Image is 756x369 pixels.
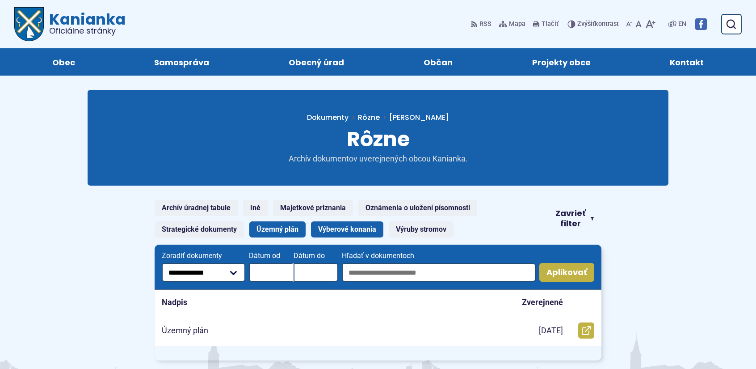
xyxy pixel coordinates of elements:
select: Zoradiť dokumenty [162,263,245,282]
a: [PERSON_NAME] [380,112,449,123]
span: Samospráva [154,48,209,76]
a: RSS [470,15,493,34]
span: RSS [479,19,491,30]
span: Obecný úrad [289,48,344,76]
a: Výberové konania [311,221,383,238]
input: Dátum od [249,263,294,282]
p: [DATE] [539,326,563,336]
img: Prejsť na Facebook stránku [695,18,707,30]
span: Dátum do [294,252,338,260]
span: EN [678,19,686,30]
a: Oznámenia o uložení písomnosti [358,200,477,216]
span: Obec [52,48,75,76]
a: Archív úradnej tabule [155,200,238,216]
a: Mapa [497,15,527,34]
span: Zavrieť filter [555,208,587,229]
span: Dokumenty [307,112,349,123]
a: Kontakt [639,48,735,76]
span: Projekty obce [532,48,591,76]
a: Obec [21,48,106,76]
a: Územný plán [249,221,306,238]
span: Tlačiť [542,21,559,28]
span: kontrast [577,21,619,28]
a: Samospráva [124,48,240,76]
a: Logo Kanianka, prejsť na domovskú stránku. [14,7,126,41]
button: Zvýšiťkontrast [567,15,621,34]
span: Mapa [509,19,525,30]
a: EN [676,19,688,30]
button: Tlačiť [531,15,560,34]
input: Hľadať v dokumentoch [342,263,536,282]
img: Prejsť na domovskú stránku [14,7,44,41]
span: Dátum od [249,252,294,260]
a: Dokumenty [307,112,358,123]
p: Zverejnené [522,297,563,308]
a: Strategické dokumenty [155,221,244,238]
a: Obecný úrad [258,48,375,76]
a: Iné [243,200,268,216]
span: Zvýšiť [577,20,595,28]
input: Dátum do [294,263,338,282]
p: Nadpis [162,297,187,308]
a: Rôzne [358,112,380,123]
button: Zavrieť filter [548,208,601,229]
a: Projekty obce [501,48,622,76]
span: Kanianka [44,12,126,35]
span: Hľadať v dokumentoch [342,252,536,260]
span: Kontakt [670,48,704,76]
button: Zväčšiť veľkosť písma [643,15,657,34]
a: Občan [393,48,483,76]
button: Aplikovať [539,263,594,282]
span: Občan [424,48,453,76]
p: Archív dokumentov uverejnených obcou Kanianka. [271,154,485,164]
p: Územný plán [162,326,208,336]
button: Nastaviť pôvodnú veľkosť písma [634,15,643,34]
span: Zoradiť dokumenty [162,252,245,260]
span: Rôzne [347,125,410,153]
button: Zmenšiť veľkosť písma [624,15,634,34]
span: Oficiálne stránky [49,27,126,35]
span: [PERSON_NAME] [389,112,449,123]
a: Výruby stromov [389,221,454,238]
a: Majetkové priznania [273,200,353,216]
